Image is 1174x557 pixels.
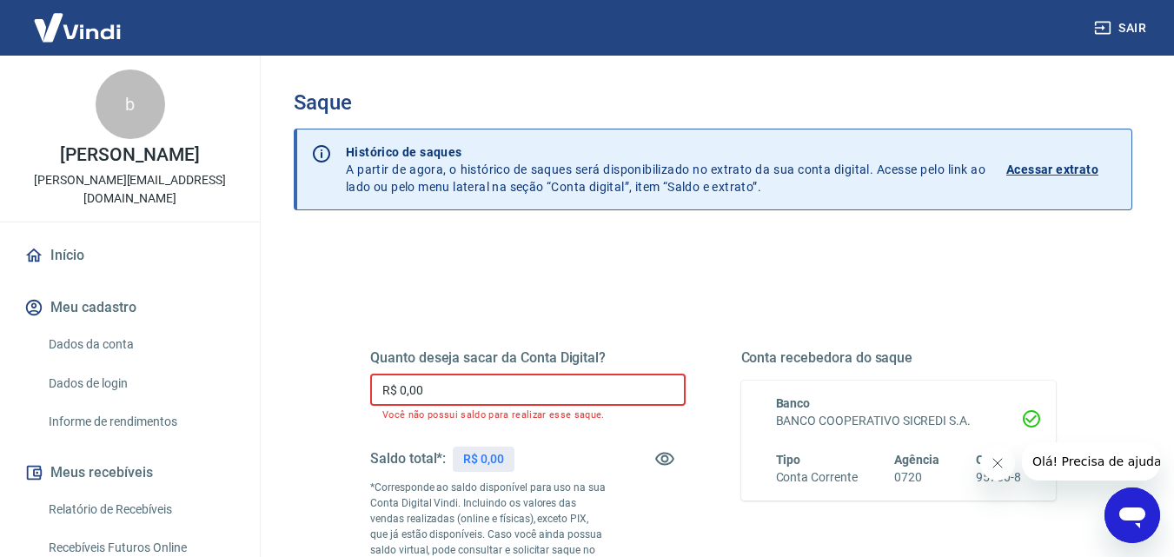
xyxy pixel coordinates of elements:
[776,468,858,487] h6: Conta Corrente
[776,396,811,410] span: Banco
[10,12,146,26] span: Olá! Precisa de ajuda?
[294,90,1132,115] h3: Saque
[894,468,939,487] h6: 0720
[1104,487,1160,543] iframe: Botão para abrir a janela de mensagens
[463,450,504,468] p: R$ 0,00
[776,412,1022,430] h6: BANCO COOPERATIVO SICREDI S.A.
[1006,143,1118,196] a: Acessar extrato
[370,349,686,367] h5: Quanto deseja sacar da Conta Digital?
[21,454,239,492] button: Meus recebíveis
[776,453,801,467] span: Tipo
[42,492,239,527] a: Relatório de Recebíveis
[21,236,239,275] a: Início
[42,327,239,362] a: Dados da conta
[346,143,985,196] p: A partir de agora, o histórico de saques será disponibilizado no extrato da sua conta digital. Ac...
[1006,161,1098,178] p: Acessar extrato
[382,409,673,421] p: Você não possui saldo para realizar esse saque.
[96,70,165,139] div: b
[976,468,1021,487] h6: 95750-8
[60,146,199,164] p: [PERSON_NAME]
[894,453,939,467] span: Agência
[14,171,246,208] p: [PERSON_NAME][EMAIL_ADDRESS][DOMAIN_NAME]
[1091,12,1153,44] button: Sair
[980,446,1015,481] iframe: Fechar mensagem
[42,366,239,401] a: Dados de login
[1022,442,1160,481] iframe: Mensagem da empresa
[741,349,1057,367] h5: Conta recebedora do saque
[21,288,239,327] button: Meu cadastro
[42,404,239,440] a: Informe de rendimentos
[21,1,134,54] img: Vindi
[370,450,446,467] h5: Saldo total*:
[976,453,1009,467] span: Conta
[346,143,985,161] p: Histórico de saques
